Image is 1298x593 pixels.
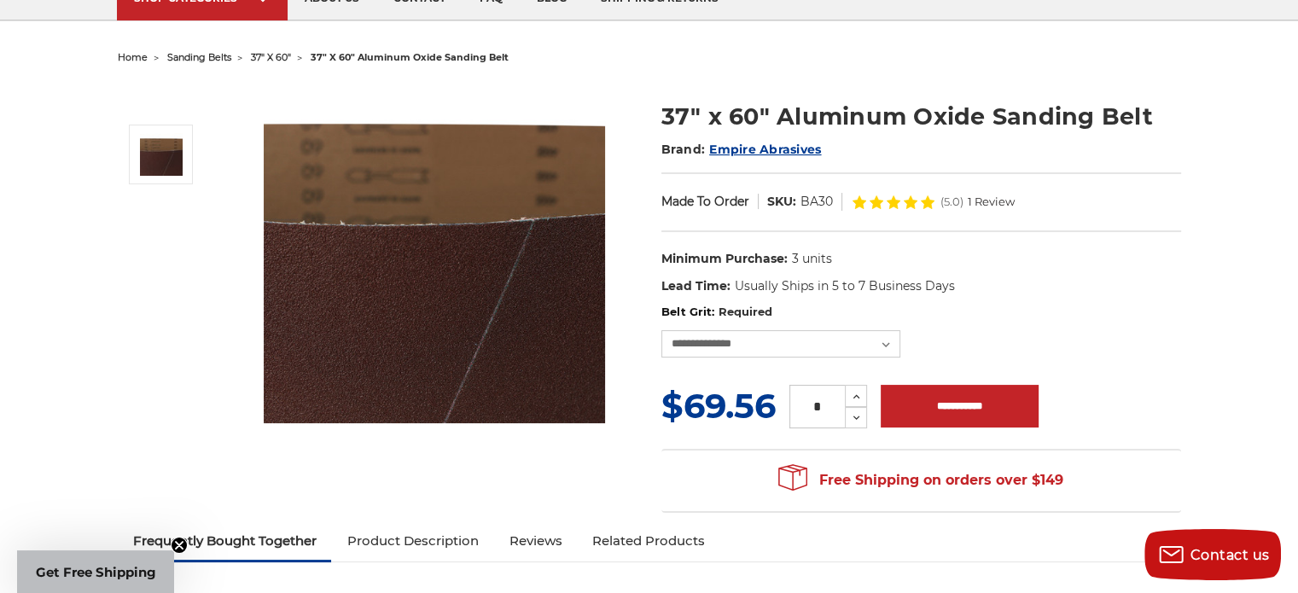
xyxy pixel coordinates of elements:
[778,463,1063,497] span: Free Shipping on orders over $149
[493,522,577,560] a: Reviews
[661,100,1181,133] h1: 37" x 60" Aluminum Oxide Sanding Belt
[118,522,332,560] a: Frequently Bought Together
[968,196,1015,207] span: 1 Review
[800,193,833,211] dd: BA30
[251,51,291,63] a: 37" x 60"
[171,537,188,554] button: Close teaser
[767,193,796,211] dt: SKU:
[661,142,706,157] span: Brand:
[734,277,954,295] dd: Usually Ships in 5 to 7 Business Days
[167,51,231,63] a: sanding belts
[331,522,493,560] a: Product Description
[36,564,156,580] span: Get Free Shipping
[791,250,831,268] dd: 3 units
[661,194,749,209] span: Made To Order
[718,305,771,318] small: Required
[1144,529,1281,580] button: Contact us
[17,550,174,593] div: Get Free ShippingClose teaser
[118,51,148,63] a: home
[709,142,821,157] a: Empire Abrasives
[661,277,730,295] dt: Lead Time:
[264,82,605,423] img: 37" x 60" Aluminum Oxide Sanding Belt
[661,250,788,268] dt: Minimum Purchase:
[1190,547,1270,563] span: Contact us
[940,196,963,207] span: (5.0)
[661,385,776,427] span: $69.56
[311,51,509,63] span: 37" x 60" aluminum oxide sanding belt
[140,133,183,176] img: 37" x 60" Aluminum Oxide Sanding Belt
[577,522,720,560] a: Related Products
[661,304,1181,321] label: Belt Grit:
